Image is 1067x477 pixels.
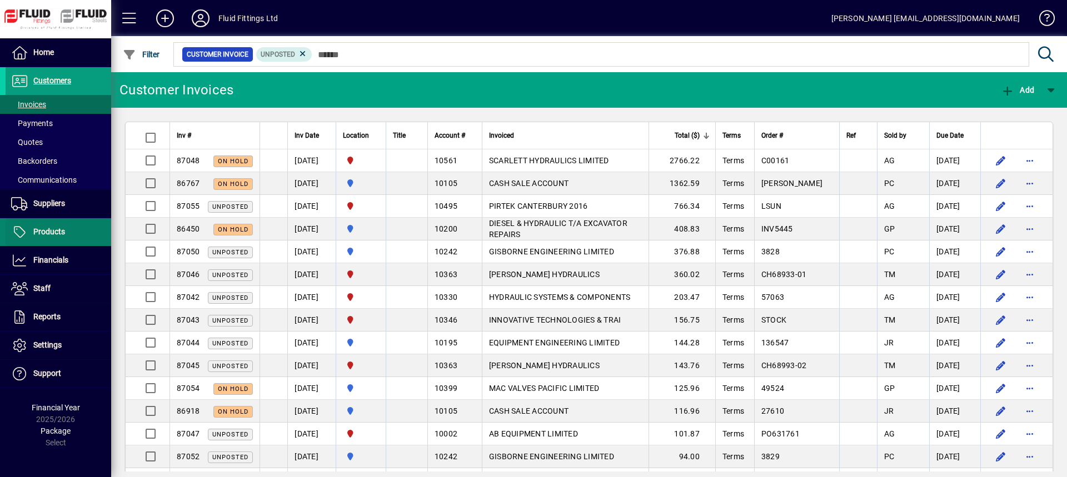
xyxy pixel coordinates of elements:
[287,263,336,286] td: [DATE]
[992,288,1010,306] button: Edit
[343,223,379,235] span: AUCKLAND
[177,384,200,393] span: 87054
[33,255,68,264] span: Financials
[1021,357,1039,374] button: More options
[884,452,895,461] span: PC
[177,270,200,279] span: 87046
[1021,197,1039,215] button: More options
[177,406,200,415] span: 86918
[6,332,111,359] a: Settings
[287,149,336,172] td: [DATE]
[343,245,379,258] span: AUCKLAND
[212,294,248,302] span: Unposted
[992,334,1010,352] button: Edit
[1021,152,1039,169] button: More options
[722,293,744,302] span: Terms
[992,425,1010,443] button: Edit
[435,384,457,393] span: 10399
[489,219,627,239] span: DIESEL & HYDRAULIC T/A EXCAVATOR REPAIRS
[489,202,588,210] span: PIRTEK CANTERBURY 2016
[295,129,329,142] div: Inv Date
[489,452,614,461] span: GISBORNE ENGINEERING LIMITED
[1021,334,1039,352] button: More options
[261,51,295,58] span: Unposted
[32,403,80,412] span: Financial Year
[287,423,336,445] td: [DATE]
[218,9,278,27] div: Fluid Fittings Ltd
[295,129,319,142] span: Inv Date
[33,284,51,293] span: Staff
[761,384,784,393] span: 49524
[343,154,379,167] span: FLUID FITTINGS CHRISTCHURCH
[6,152,111,170] a: Backorders
[884,179,895,188] span: PC
[6,247,111,274] a: Financials
[435,224,457,233] span: 10200
[929,263,980,286] td: [DATE]
[177,129,191,142] span: Inv #
[343,268,379,280] span: FLUID FITTINGS CHRISTCHURCH
[884,202,895,210] span: AG
[992,448,1010,465] button: Edit
[6,95,111,114] a: Invoices
[929,172,980,195] td: [DATE]
[256,47,312,62] mat-chip: Customer Invoice Status: Unposted
[187,49,248,60] span: Customer Invoice
[929,332,980,354] td: [DATE]
[212,203,248,210] span: Unposted
[6,303,111,331] a: Reports
[884,129,906,142] span: Sold by
[846,129,856,142] span: Ref
[649,286,715,309] td: 203.47
[722,247,744,256] span: Terms
[343,450,379,463] span: AUCKLAND
[722,406,744,415] span: Terms
[218,226,248,233] span: On hold
[761,429,800,438] span: PO631761
[287,354,336,377] td: [DATE]
[177,247,200,256] span: 87050
[120,44,163,64] button: Filter
[435,202,457,210] span: 10495
[1021,425,1039,443] button: More options
[435,293,457,302] span: 10330
[11,138,43,147] span: Quotes
[722,129,741,142] span: Terms
[177,156,200,165] span: 87048
[649,149,715,172] td: 2766.22
[884,429,895,438] span: AG
[6,275,111,303] a: Staff
[33,227,65,236] span: Products
[649,377,715,400] td: 125.96
[6,39,111,67] a: Home
[649,309,715,332] td: 156.75
[6,170,111,189] a: Communications
[489,384,600,393] span: MAC VALVES PACIFIC LIMITED
[649,354,715,377] td: 143.76
[929,218,980,240] td: [DATE]
[177,429,200,438] span: 87047
[489,315,621,324] span: INNOVATIVE TECHNOLOGIES & TRAI
[435,315,457,324] span: 10346
[884,156,895,165] span: AG
[761,202,781,210] span: LSUN
[343,337,379,349] span: AUCKLAND
[1031,2,1053,38] a: Knowledge Base
[649,400,715,423] td: 116.96
[992,220,1010,238] button: Edit
[992,152,1010,169] button: Edit
[177,361,200,370] span: 87045
[1021,311,1039,329] button: More options
[722,270,744,279] span: Terms
[722,224,744,233] span: Terms
[343,129,369,142] span: Location
[435,129,475,142] div: Account #
[884,247,895,256] span: PC
[6,218,111,246] a: Products
[998,80,1037,100] button: Add
[929,445,980,468] td: [DATE]
[33,369,61,378] span: Support
[212,454,248,461] span: Unposted
[435,338,457,347] span: 10195
[656,129,710,142] div: Total ($)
